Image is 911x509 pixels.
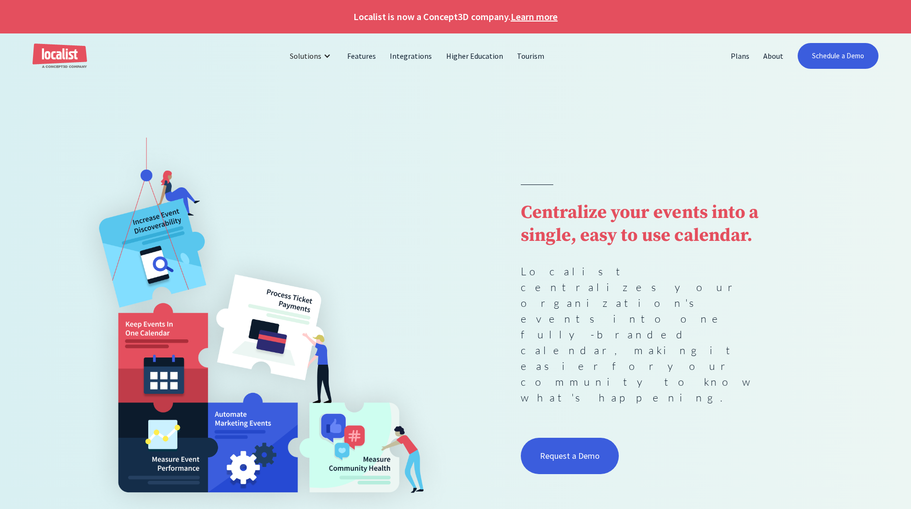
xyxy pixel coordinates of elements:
[511,10,558,24] a: Learn more
[283,44,340,67] div: Solutions
[521,263,781,405] p: Localist centralizes your organization's events into one fully-branded calendar, making it easier...
[521,201,758,247] strong: Centralize your events into a single, easy to use calendar.
[33,43,87,69] a: home
[340,44,383,67] a: Features
[290,50,321,62] div: Solutions
[439,44,511,67] a: Higher Education
[383,44,439,67] a: Integrations
[521,438,619,474] a: Request a Demo
[757,44,790,67] a: About
[724,44,757,67] a: Plans
[510,44,551,67] a: Tourism
[798,43,878,69] a: Schedule a Demo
